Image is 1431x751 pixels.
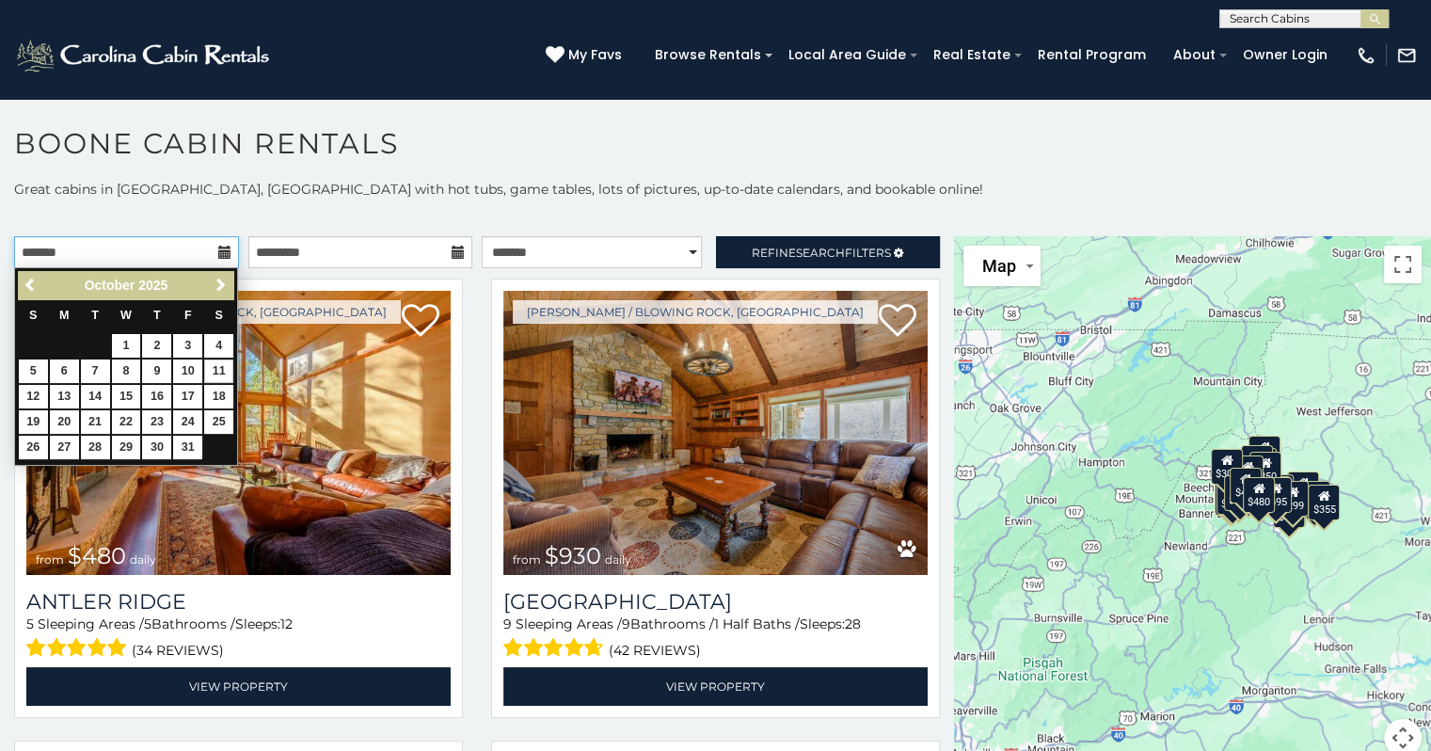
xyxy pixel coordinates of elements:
a: Owner Login [1233,40,1337,70]
a: 13 [50,385,79,408]
a: 26 [19,436,48,459]
a: 29 [112,436,141,459]
a: 14 [81,385,110,408]
a: 30 [142,436,171,459]
a: 10 [173,360,202,383]
span: Saturday [215,309,223,322]
a: 11 [204,360,233,383]
a: 6 [50,360,79,383]
button: Toggle fullscreen view [1384,246,1422,283]
span: daily [130,552,156,567]
span: Thursday [153,309,161,322]
a: 3 [173,334,202,358]
a: 7 [81,360,110,383]
div: Sleeping Areas / Bathrooms / Sleeps: [503,615,928,663]
a: About [1164,40,1225,70]
span: daily [605,552,631,567]
img: Antler Ridge [26,291,451,575]
span: 9 [503,615,512,632]
a: 31 [173,436,202,459]
a: Add to favorites [879,302,916,342]
img: phone-regular-white.png [1356,45,1376,66]
a: 16 [142,385,171,408]
span: 28 [845,615,861,632]
a: 1 [112,334,141,358]
span: Map [982,256,1016,276]
a: 9 [142,360,171,383]
span: My Favs [568,45,622,65]
a: 5 [19,360,48,383]
div: Sleeping Areas / Bathrooms / Sleeps: [26,615,451,663]
img: Appalachian Mountain Lodge [503,291,928,575]
a: 21 [81,410,110,434]
a: 12 [19,385,48,408]
span: from [36,552,64,567]
span: Next [214,278,229,293]
a: Rental Program [1028,40,1155,70]
span: 1 Half Baths / [714,615,800,632]
div: $480 [1243,476,1275,512]
div: $451 [1230,468,1262,503]
span: 5 [26,615,34,632]
div: $305 [1210,448,1242,484]
div: $320 [1241,444,1273,480]
span: 2025 [138,278,167,293]
span: 5 [144,615,151,632]
a: 19 [19,410,48,434]
a: [GEOGRAPHIC_DATA] [503,589,928,615]
a: 4 [204,334,233,358]
img: White-1-2.png [14,37,275,74]
span: Search [796,246,845,260]
span: from [513,552,541,567]
div: $325 [1216,478,1248,514]
span: Friday [184,309,192,322]
a: My Favs [546,45,627,66]
div: $299 [1277,481,1309,517]
div: $355 [1308,485,1340,520]
span: $930 [545,542,601,569]
a: Real Estate [924,40,1020,70]
a: Local Area Guide [779,40,915,70]
a: Appalachian Mountain Lodge from $930 daily [503,291,928,575]
img: mail-regular-white.png [1396,45,1417,66]
span: Monday [59,309,70,322]
div: $355 [1297,480,1329,516]
a: Browse Rentals [645,40,771,70]
div: $930 [1287,471,1319,507]
div: $250 [1248,452,1280,487]
div: $400 [1215,479,1247,515]
a: Add to favorites [402,302,439,342]
div: $315 [1242,477,1274,513]
a: 15 [112,385,141,408]
a: View Property [503,667,928,706]
button: Change map style [963,246,1041,286]
a: 25 [204,410,233,434]
a: RefineSearchFilters [716,236,941,268]
span: $480 [68,542,126,569]
div: $695 [1259,477,1291,513]
a: 8 [112,360,141,383]
a: [PERSON_NAME] / Blowing Rock, [GEOGRAPHIC_DATA] [513,300,878,324]
a: Antler Ridge [26,589,451,615]
a: 28 [81,436,110,459]
a: Next [209,274,232,297]
div: $525 [1248,435,1280,471]
a: 20 [50,410,79,434]
h3: Appalachian Mountain Lodge [503,589,928,615]
a: Previous [20,274,43,297]
span: Sunday [29,309,37,322]
span: 12 [280,615,293,632]
a: 24 [173,410,202,434]
a: 23 [142,410,171,434]
span: (34 reviews) [132,638,224,663]
span: October [85,278,135,293]
span: 9 [622,615,630,632]
span: Tuesday [91,309,99,322]
a: 17 [173,385,202,408]
div: $365 [1273,491,1305,527]
span: (42 reviews) [609,638,701,663]
a: 18 [204,385,233,408]
span: Previous [24,278,39,293]
a: 22 [112,410,141,434]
